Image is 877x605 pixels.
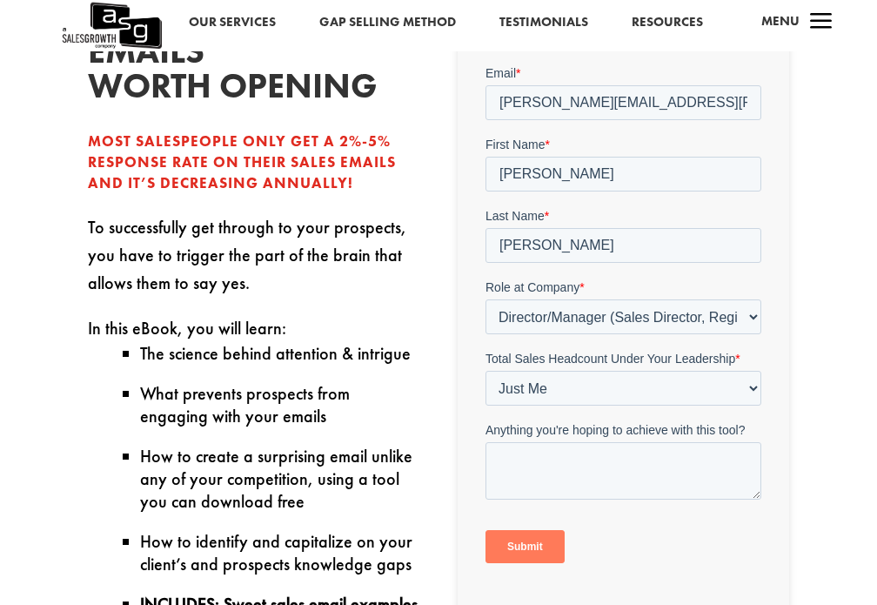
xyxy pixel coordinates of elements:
a: Our Services [189,11,276,34]
li: How to identify and capitalize on your client’s and prospects knowledge gaps [140,530,419,575]
span: a [804,5,839,40]
li: The science behind attention & intrigue [140,342,419,365]
a: Testimonials [499,11,588,34]
li: What prevents prospects from engaging with your emails [140,382,419,427]
span: Menu [761,12,800,30]
p: In this eBook, you will learn: [88,314,419,342]
a: Resources [632,11,703,34]
p: To successfully get through to your prospects, you have to trigger the part of the brain that all... [88,213,419,314]
li: How to create a surprising email unlike any of your competition, using a tool you can download free [140,445,419,513]
p: Most salespeople only get a 2%-5% response rate on their sales emails and it’s decreasing annually! [88,131,419,193]
a: Gap Selling Method [319,11,456,34]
